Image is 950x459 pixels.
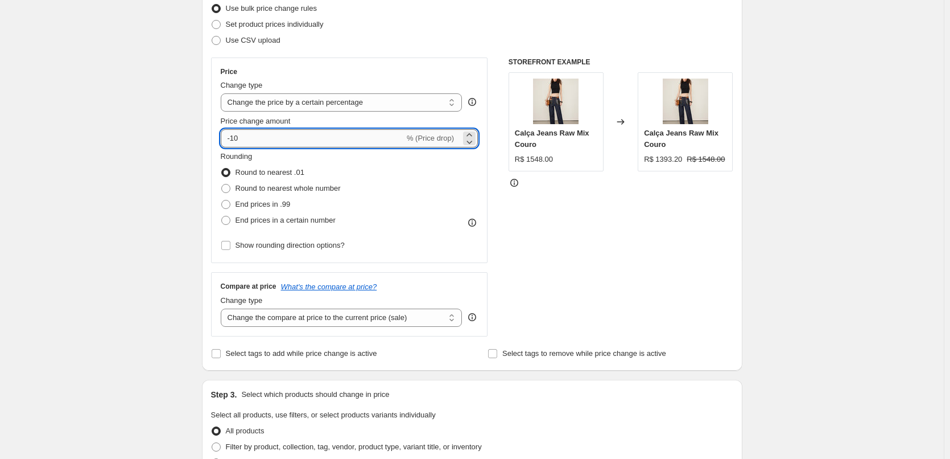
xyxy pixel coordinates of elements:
span: Rounding [221,152,253,161]
h6: STOREFRONT EXAMPLE [509,58,733,67]
span: Show rounding direction options? [236,241,345,249]
span: All products [226,427,265,435]
img: 25342696_1531_1-CALCA-MIX-COURO-COM-JEANS-RAW_80x.jpg [533,79,579,124]
div: help [466,312,478,323]
span: Filter by product, collection, tag, vendor, product type, variant title, or inventory [226,442,482,451]
strike: R$ 1548.00 [687,154,725,165]
span: Select tags to add while price change is active [226,349,377,358]
span: Price change amount [221,117,291,125]
div: help [466,96,478,108]
p: Select which products should change in price [241,389,389,400]
span: End prices in a certain number [236,216,336,224]
div: R$ 1548.00 [515,154,553,165]
div: R$ 1393.20 [644,154,682,165]
img: 25342696_1531_1-CALCA-MIX-COURO-COM-JEANS-RAW_80x.jpg [663,79,708,124]
span: Calça Jeans Raw Mix Couro [515,129,589,149]
span: % (Price drop) [407,134,454,142]
span: Select all products, use filters, or select products variants individually [211,411,436,419]
input: -15 [221,129,404,147]
span: End prices in .99 [236,200,291,208]
h3: Compare at price [221,282,276,291]
span: Select tags to remove while price change is active [502,349,666,358]
span: Use bulk price change rules [226,4,317,13]
h2: Step 3. [211,389,237,400]
span: Use CSV upload [226,36,280,44]
span: Calça Jeans Raw Mix Couro [644,129,718,149]
span: Set product prices individually [226,20,324,28]
span: Change type [221,81,263,89]
button: What's the compare at price? [281,282,377,291]
span: Round to nearest .01 [236,168,304,177]
h3: Price [221,67,237,76]
span: Round to nearest whole number [236,184,341,192]
span: Change type [221,296,263,305]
